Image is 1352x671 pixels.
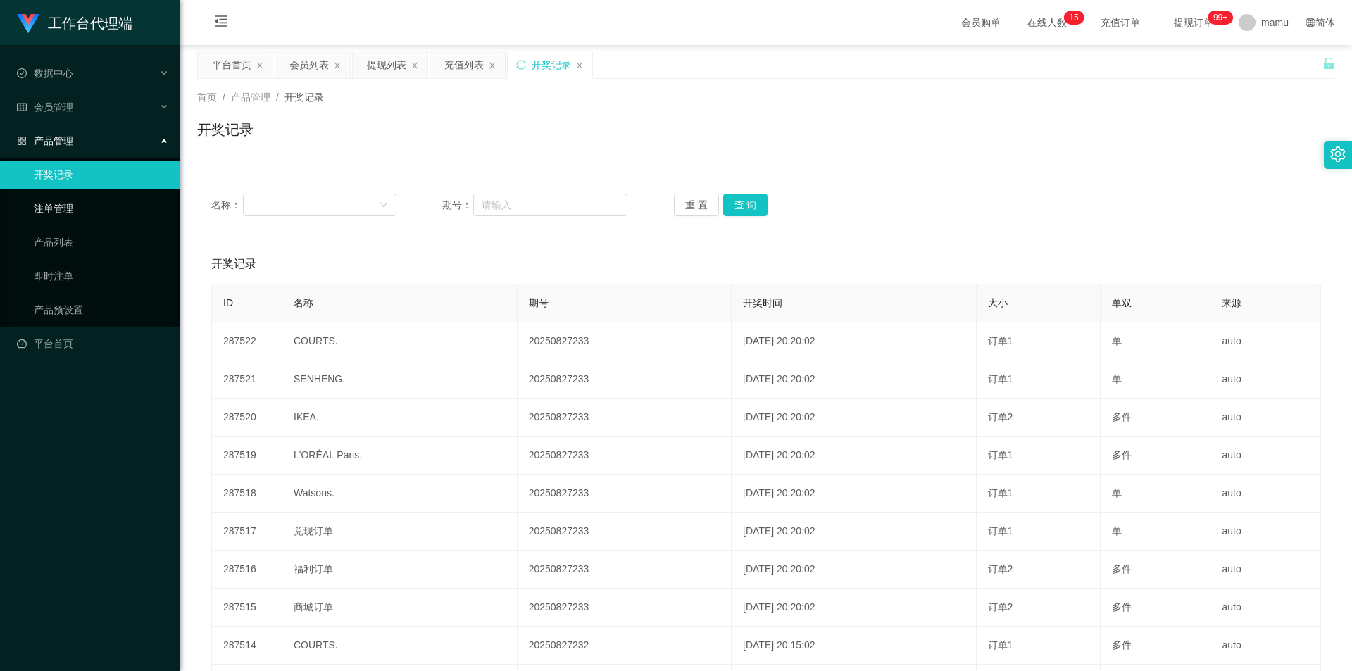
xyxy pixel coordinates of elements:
p: 5 [1074,11,1079,25]
span: 数据中心 [17,68,73,79]
a: 产品预设置 [34,296,169,324]
a: 注单管理 [34,194,169,222]
img: logo.9652507e.png [17,14,39,34]
span: 订单2 [988,411,1013,422]
span: 开奖时间 [743,297,782,308]
div: 开奖记录 [532,51,571,78]
td: auto [1210,322,1321,360]
i: 图标: close [333,61,342,70]
a: 工作台代理端 [17,17,132,28]
td: 20250827233 [518,551,732,589]
i: 图标: unlock [1322,57,1335,70]
td: auto [1210,475,1321,513]
td: 287518 [212,475,282,513]
span: 订单1 [988,449,1013,460]
span: 期号 [529,297,549,308]
td: 287515 [212,589,282,627]
td: 商城订单 [282,589,518,627]
sup: 981 [1208,11,1233,25]
span: 多件 [1112,449,1132,460]
td: 287514 [212,627,282,665]
i: 图标: setting [1330,146,1346,162]
span: 订单2 [988,601,1013,613]
span: ID [223,297,233,308]
sup: 15 [1063,11,1084,25]
span: 多件 [1112,563,1132,575]
input: 请输入 [473,194,627,216]
td: 20250827233 [518,399,732,437]
span: / [276,92,279,103]
td: 287519 [212,437,282,475]
p: 1 [1069,11,1074,25]
span: 单 [1112,373,1122,384]
span: / [223,92,225,103]
td: auto [1210,399,1321,437]
td: 20250827233 [518,322,732,360]
td: auto [1210,551,1321,589]
span: 多件 [1112,411,1132,422]
td: L'ORÉAL Paris. [282,437,518,475]
td: 287516 [212,551,282,589]
div: 会员列表 [289,51,329,78]
i: 图标: global [1306,18,1315,27]
span: 订单1 [988,373,1013,384]
td: [DATE] 20:20:02 [732,322,977,360]
td: IKEA. [282,399,518,437]
i: 图标: close [488,61,496,70]
td: [DATE] 20:20:02 [732,437,977,475]
span: 开奖记录 [284,92,324,103]
span: 订单1 [988,335,1013,346]
span: 名称 [294,297,313,308]
td: 兑现订单 [282,513,518,551]
span: 名称： [211,198,243,213]
td: 287517 [212,513,282,551]
td: [DATE] 20:20:02 [732,360,977,399]
td: COURTS. [282,322,518,360]
span: 订单2 [988,563,1013,575]
span: 单 [1112,487,1122,498]
td: 20250827233 [518,513,732,551]
span: 在线人数 [1020,18,1074,27]
span: 单 [1112,335,1122,346]
span: 订单1 [988,487,1013,498]
td: auto [1210,513,1321,551]
i: 图标: close [256,61,264,70]
h1: 开奖记录 [197,119,254,140]
a: 即时注单 [34,262,169,290]
a: 产品列表 [34,228,169,256]
span: 期号： [442,198,473,213]
span: 开奖记录 [211,256,256,272]
i: 图标: close [575,61,584,70]
td: 20250827233 [518,360,732,399]
td: 20250827233 [518,475,732,513]
td: auto [1210,627,1321,665]
td: 20250827233 [518,437,732,475]
td: 287520 [212,399,282,437]
span: 多件 [1112,639,1132,651]
h1: 工作台代理端 [48,1,132,46]
td: auto [1210,360,1321,399]
td: 20250827233 [518,589,732,627]
button: 重 置 [674,194,719,216]
span: 产品管理 [231,92,270,103]
td: [DATE] 20:20:02 [732,551,977,589]
td: COURTS. [282,627,518,665]
div: 提现列表 [367,51,406,78]
span: 产品管理 [17,135,73,146]
i: 图标: appstore-o [17,136,27,146]
i: 图标: table [17,102,27,112]
span: 订单1 [988,639,1013,651]
td: auto [1210,437,1321,475]
td: 福利订单 [282,551,518,589]
span: 单 [1112,525,1122,537]
td: SENHENG. [282,360,518,399]
td: [DATE] 20:15:02 [732,627,977,665]
button: 查 询 [723,194,768,216]
td: Watsons. [282,475,518,513]
td: 287521 [212,360,282,399]
td: auto [1210,589,1321,627]
a: 图标: dashboard平台首页 [17,330,169,358]
td: 287522 [212,322,282,360]
td: [DATE] 20:20:02 [732,475,977,513]
td: [DATE] 20:20:02 [732,399,977,437]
